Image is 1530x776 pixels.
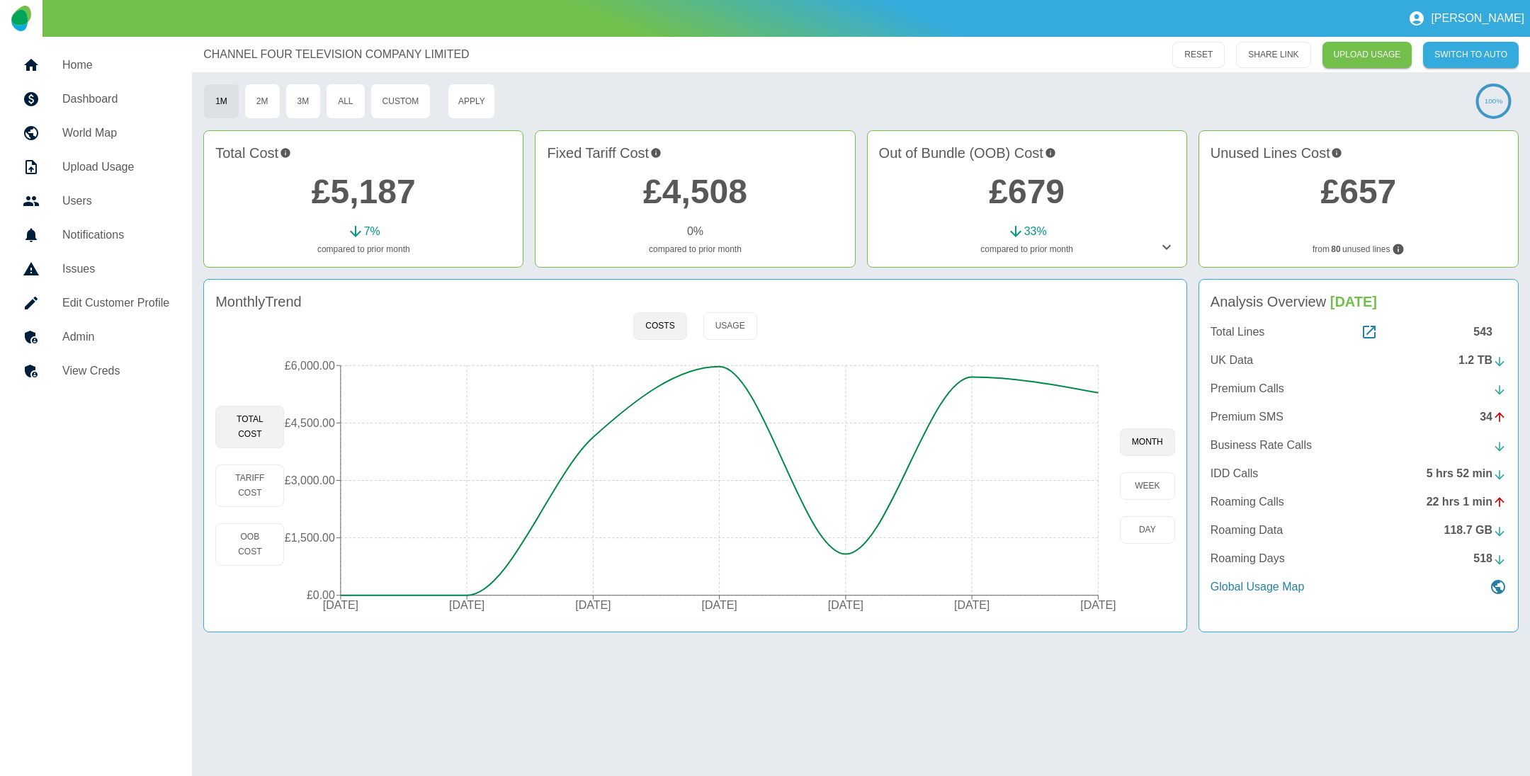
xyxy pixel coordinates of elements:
button: day [1120,516,1175,544]
svg: Lines not used during your chosen timeframe. If multiple months selected only lines never used co... [1392,243,1405,256]
a: Edit Customer Profile [11,286,181,320]
div: 1.2 TB [1458,352,1507,369]
h4: Analysis Overview [1211,291,1507,312]
tspan: £4,500.00 [285,417,335,429]
a: Premium SMS34 [1211,409,1507,426]
p: 33 % [1024,223,1047,240]
a: Business Rate Calls [1211,437,1507,454]
tspan: £3,000.00 [285,474,335,486]
button: [PERSON_NAME] [1402,4,1530,33]
a: World Map [11,116,181,150]
button: month [1120,428,1175,456]
a: View Creds [11,354,181,388]
p: [PERSON_NAME] [1431,12,1524,25]
tspan: [DATE] [828,599,863,611]
tspan: [DATE] [954,599,990,611]
button: week [1120,472,1175,500]
h4: Fixed Tariff Cost [547,142,843,164]
p: Premium Calls [1211,380,1284,397]
a: Notifications [11,218,181,252]
img: Logo [11,6,30,31]
p: Global Usage Map [1211,578,1305,595]
p: compared to prior month [547,243,843,256]
h4: Out of Bundle (OOB) Cost [879,142,1175,164]
h5: Upload Usage [62,159,169,176]
p: Total Lines [1211,324,1265,341]
button: SWITCH TO AUTO [1423,42,1519,68]
a: Dashboard [11,82,181,116]
button: Usage [703,312,757,340]
button: 1M [203,84,239,119]
p: Roaming Data [1211,522,1283,539]
a: Roaming Data118.7 GB [1211,522,1507,539]
svg: Costs outside of your fixed tariff [1045,142,1056,164]
h5: View Creds [62,363,169,380]
div: 5 hrs 52 min [1427,465,1507,482]
a: Admin [11,320,181,354]
button: 3M [285,84,322,119]
p: 7 % [364,223,380,240]
tspan: [DATE] [449,599,484,611]
div: 34 [1480,409,1507,426]
tspan: [DATE] [576,599,611,611]
p: 0 % [687,223,703,240]
button: SHARE LINK [1236,42,1310,68]
div: 518 [1473,550,1507,567]
a: £5,187 [312,173,416,210]
p: UK Data [1211,352,1253,369]
h4: Unused Lines Cost [1211,142,1507,164]
a: Users [11,184,181,218]
h5: Edit Customer Profile [62,295,169,312]
button: Total Cost [215,406,284,448]
div: 118.7 GB [1444,522,1507,539]
tspan: [DATE] [323,599,358,611]
tspan: [DATE] [702,599,737,611]
h5: Home [62,57,169,74]
tspan: [DATE] [1081,599,1116,611]
tspan: £0.00 [307,589,335,601]
button: All [326,84,365,119]
h5: Users [62,193,169,210]
button: Apply [448,84,495,119]
button: Costs [633,312,686,340]
a: CHANNEL FOUR TELEVISION COMPANY LIMITED [203,46,469,63]
b: 80 [1331,243,1340,256]
p: Roaming Calls [1211,493,1284,510]
a: £657 [1320,173,1396,210]
p: compared to prior month [215,243,511,256]
a: £4,508 [643,173,747,210]
h4: Monthly Trend [215,291,302,312]
svg: This is your recurring contracted cost [650,142,662,164]
button: Custom [370,84,431,119]
button: RESET [1172,42,1225,68]
svg: Potential saving if surplus lines removed at contract renewal [1331,142,1342,164]
a: Total Lines543 [1211,324,1507,341]
a: IDD Calls5 hrs 52 min [1211,465,1507,482]
h5: Issues [62,261,169,278]
p: IDD Calls [1211,465,1259,482]
tspan: £1,500.00 [285,532,335,544]
a: Roaming Days518 [1211,550,1507,567]
a: Global Usage Map [1211,578,1507,595]
a: Home [11,48,181,82]
a: Issues [11,252,181,286]
a: £679 [989,173,1065,210]
a: UK Data1.2 TB [1211,352,1507,369]
a: Premium Calls [1211,380,1507,397]
h5: Notifications [62,227,169,244]
h5: Admin [62,329,169,346]
text: 100% [1485,97,1503,105]
h5: Dashboard [62,91,169,108]
a: Upload Usage [11,150,181,184]
h4: Total Cost [215,142,511,164]
div: 22 hrs 1 min [1427,493,1507,510]
h5: World Map [62,125,169,142]
p: Roaming Days [1211,550,1285,567]
p: Premium SMS [1211,409,1283,426]
p: from unused lines [1211,243,1507,256]
a: Roaming Calls22 hrs 1 min [1211,493,1507,510]
div: 543 [1473,324,1507,341]
span: [DATE] [1330,294,1377,309]
button: Tariff Cost [215,464,284,507]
